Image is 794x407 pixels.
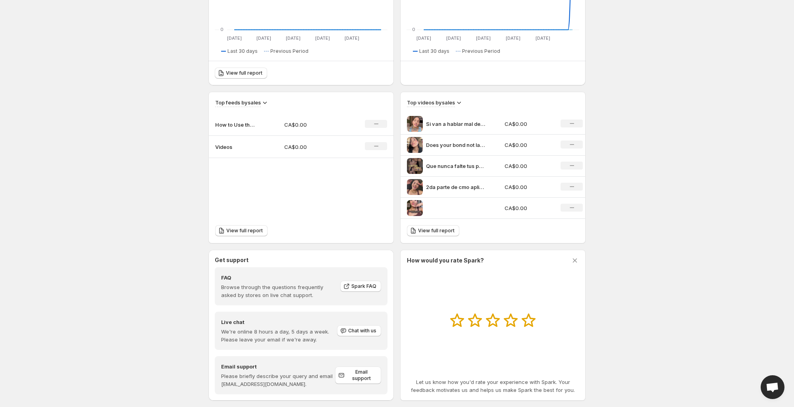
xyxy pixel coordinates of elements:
[407,158,423,174] img: Que nunca falte tus pestaas cluster para completar tu look del gym
[215,98,261,106] h3: Top feeds by sales
[536,35,550,41] text: [DATE]
[407,257,484,264] h3: How would you rate Spark?
[418,228,455,234] span: View full report
[761,375,784,399] a: Open chat
[226,70,262,76] span: View full report
[215,68,267,79] a: View full report
[221,363,335,370] h4: Email support
[505,162,551,170] p: CA$0.00
[348,328,376,334] span: Chat with us
[407,116,423,132] img: Si van a hablar mal de m procuren tener pestaas no quiero andar en boca de ninguna hoja pelada Pe...
[407,225,459,236] a: View full report
[221,318,336,326] h4: Live chat
[407,179,423,195] img: 2da parte de cmo aplicar tus pestaas DIY cluster
[337,325,381,336] button: Chat with us
[340,281,381,292] a: Spark FAQ
[315,35,330,41] text: [DATE]
[346,369,376,382] span: Email support
[416,35,431,41] text: [DATE]
[407,378,579,394] p: Let us know how you'd rate your experience with Spark. Your feedback motivates us and helps us ma...
[221,328,336,343] p: We're online 8 hours a day, 5 days a week. Please leave your email if we're away.
[505,204,551,212] p: CA$0.00
[351,283,376,289] span: Spark FAQ
[426,120,486,128] p: Si van a hablar mal de m procuren tener pestaas no quiero andar en boca de ninguna hoja pelada Pe...
[227,35,242,41] text: [DATE]
[462,48,500,54] span: Previous Period
[221,372,335,388] p: Please briefly describe your query and email [EMAIL_ADDRESS][DOMAIN_NAME].
[412,27,415,32] text: 0
[221,283,335,299] p: Browse through the questions frequently asked by stores on live chat support.
[419,48,449,54] span: Last 30 days
[426,183,486,191] p: 2da parte de cmo aplicar tus pestaas DIY cluster
[220,27,224,32] text: 0
[446,35,461,41] text: [DATE]
[426,141,486,149] p: Does your bond not last or do your lashes fall off super quickly I totally get it and its probabl...
[284,143,341,151] p: CA$0.00
[215,143,255,151] p: Videos
[286,35,301,41] text: [DATE]
[215,225,268,236] a: View full report
[505,120,551,128] p: CA$0.00
[476,35,491,41] text: [DATE]
[426,162,486,170] p: Que nunca falte tus pestaas cluster para completar tu look del gym
[226,228,263,234] span: View full report
[345,35,359,41] text: [DATE]
[506,35,520,41] text: [DATE]
[335,366,381,384] a: Email support
[256,35,271,41] text: [DATE]
[505,141,551,149] p: CA$0.00
[284,121,341,129] p: CA$0.00
[270,48,308,54] span: Previous Period
[221,274,335,282] h4: FAQ
[227,48,258,54] span: Last 30 days
[407,137,423,153] img: Does your bond not last or do your lashes fall off super quickly I totally get it and its probabl...
[407,98,455,106] h3: Top videos by sales
[215,121,255,129] p: How to Use the Apple Products
[215,256,249,264] h3: Get support
[505,183,551,191] p: CA$0.00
